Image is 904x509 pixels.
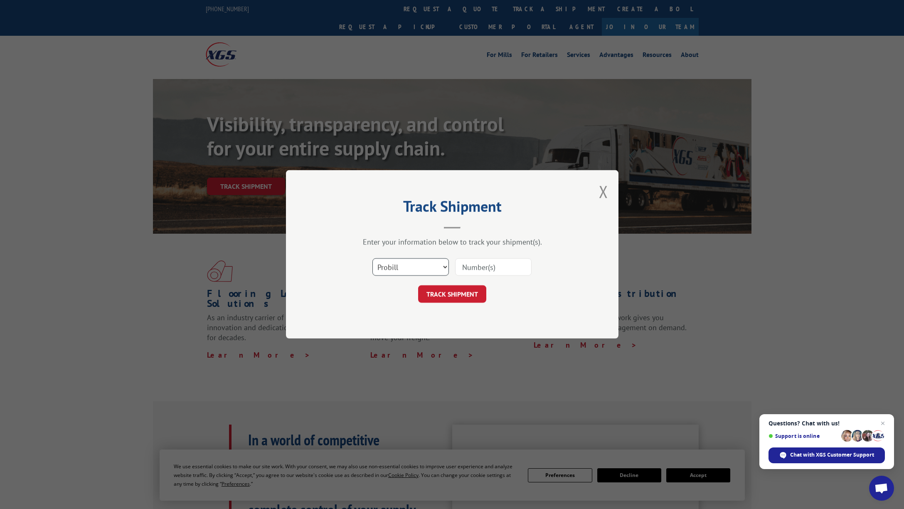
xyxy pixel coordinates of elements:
[599,180,608,203] button: Close modal
[769,433,838,439] span: Support is online
[455,259,532,276] input: Number(s)
[418,286,486,303] button: TRACK SHIPMENT
[328,200,577,216] h2: Track Shipment
[790,451,874,459] span: Chat with XGS Customer Support
[769,447,885,463] div: Chat with XGS Customer Support
[878,418,888,428] span: Close chat
[328,237,577,247] div: Enter your information below to track your shipment(s).
[869,476,894,501] div: Open chat
[769,420,885,427] span: Questions? Chat with us!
